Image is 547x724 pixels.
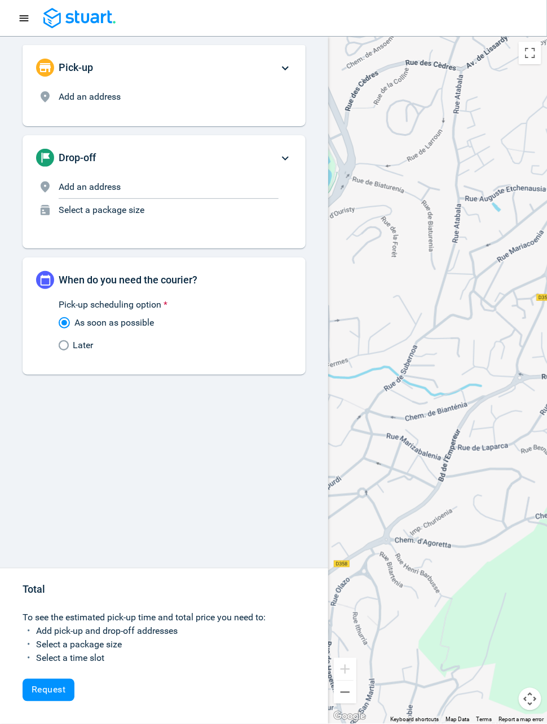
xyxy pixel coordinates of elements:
span: Select a package size [59,205,144,215]
span: Add an address [59,181,121,192]
span: Total [23,584,45,596]
a: Report a map error [499,717,544,723]
button: Zoom in [334,658,356,681]
a: Blue logo [34,8,116,29]
div: Pick-upAdd an address [23,45,306,126]
span: Pick-up [59,61,93,73]
button: Map Data [445,716,469,724]
span: Add an address [59,91,121,102]
span: Later [73,339,94,352]
a: Terms [476,717,492,723]
button: Map camera controls [519,688,541,710]
button: Zoom out [334,681,356,704]
span: Pick-up scheduling option [59,299,161,310]
span: Select a time slot [36,653,104,664]
span: Select a package size [36,639,122,650]
span: To see the estimated pick-up time and total price you need to: [23,612,266,623]
button: Toggle fullscreen view [519,42,541,64]
img: Blue logo [43,8,116,29]
button: Keyboard shortcuts [390,716,439,724]
span: Request [32,686,65,695]
button: Navigation menu [14,8,34,29]
span: When do you need the courier? [59,274,197,286]
span: As soon as possible [74,316,154,330]
button: Request [23,679,74,701]
span: Add pick-up and drop-off addresses [36,626,178,637]
img: Google [331,709,368,724]
span: Drop-off [59,152,96,163]
div: Drop-offAdd an addressSelect a package size [23,135,306,248]
a: Open this area in Google Maps (opens a new window) [331,709,368,724]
